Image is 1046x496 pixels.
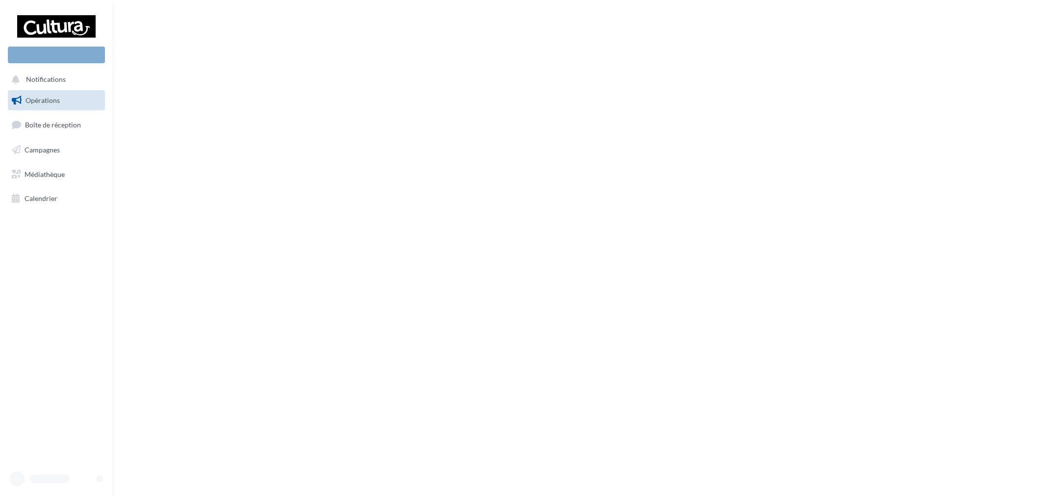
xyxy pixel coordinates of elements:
a: Calendrier [6,188,107,209]
a: Opérations [6,90,107,111]
div: Nouvelle campagne [8,47,105,63]
a: Campagnes [6,140,107,160]
span: Médiathèque [25,170,65,178]
span: Calendrier [25,194,57,202]
a: Médiathèque [6,164,107,185]
span: Opérations [26,96,60,104]
a: Boîte de réception [6,114,107,135]
span: Campagnes [25,146,60,154]
span: Boîte de réception [25,121,81,129]
span: Notifications [26,75,66,84]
